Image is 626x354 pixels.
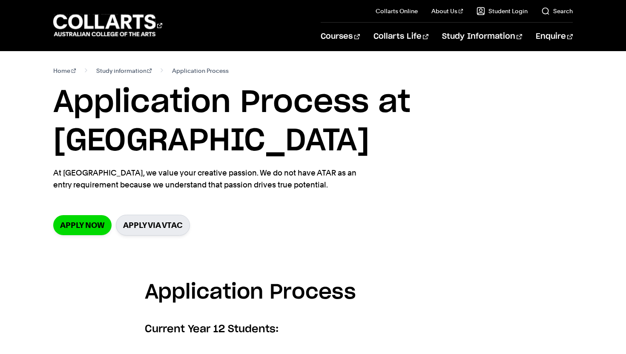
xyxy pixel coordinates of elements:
[431,7,463,15] a: About Us
[321,23,359,51] a: Courses
[53,167,364,191] p: At [GEOGRAPHIC_DATA], we value your creative passion. We do not have ATAR as an entry requirement...
[53,83,573,160] h1: Application Process at [GEOGRAPHIC_DATA]
[373,23,428,51] a: Collarts Life
[53,65,76,77] a: Home
[53,13,162,37] div: Go to homepage
[376,7,418,15] a: Collarts Online
[442,23,522,51] a: Study Information
[536,23,573,51] a: Enquire
[145,276,481,309] h3: Application Process
[145,322,481,337] h6: Current Year 12 Students:
[116,215,190,236] a: Apply via VTAC
[96,65,152,77] a: Study information
[477,7,528,15] a: Student Login
[53,215,112,235] a: Apply now
[172,65,229,77] span: Application Process
[541,7,573,15] a: Search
